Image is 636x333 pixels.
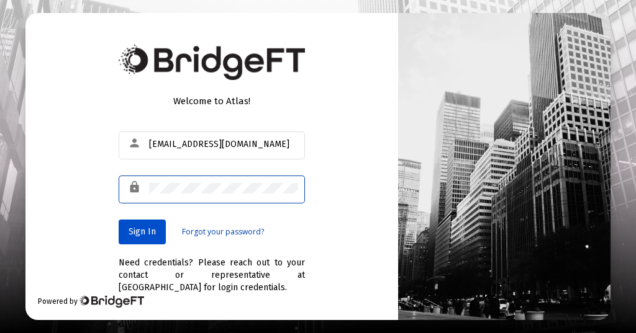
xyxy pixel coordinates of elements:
[119,45,305,80] img: Bridge Financial Technology Logo
[182,226,264,238] a: Forgot your password?
[128,180,143,195] mat-icon: lock
[119,244,305,294] div: Need credentials? Please reach out to your contact or representative at [GEOGRAPHIC_DATA] for log...
[79,295,144,308] img: Bridge Financial Technology Logo
[38,295,144,308] div: Powered by
[149,140,298,149] input: Email or Username
[128,136,143,151] mat-icon: person
[119,220,166,244] button: Sign In
[119,95,305,107] div: Welcome to Atlas!
[129,226,156,237] span: Sign In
